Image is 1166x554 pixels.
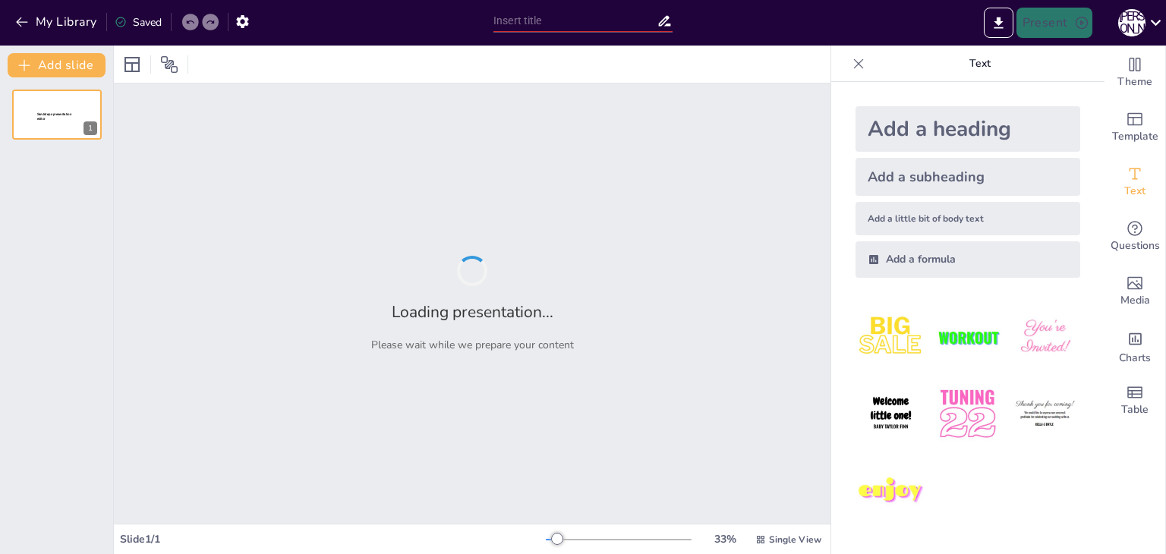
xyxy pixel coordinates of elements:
[932,379,1003,449] img: 5.jpeg
[1016,8,1092,38] button: Present
[932,302,1003,373] img: 2.jpeg
[1111,238,1160,254] span: Questions
[1124,183,1146,200] span: Text
[1010,302,1080,373] img: 3.jpeg
[1105,46,1165,100] div: Change the overall theme
[371,338,574,352] p: Please wait while we prepare your content
[1118,8,1146,38] button: М [PERSON_NAME]
[1112,128,1158,145] span: Template
[392,301,553,323] h2: Loading presentation...
[1105,100,1165,155] div: Add ready made slides
[1105,373,1165,428] div: Add a table
[1105,319,1165,373] div: Add charts and graphs
[707,532,743,546] div: 33 %
[856,456,926,527] img: 7.jpeg
[11,10,103,34] button: My Library
[160,55,178,74] span: Position
[1121,401,1149,418] span: Table
[856,158,1080,196] div: Add a subheading
[1010,379,1080,449] img: 6.jpeg
[1105,264,1165,319] div: Add images, graphics, shapes or video
[1105,155,1165,209] div: Add text boxes
[856,379,926,449] img: 4.jpeg
[856,106,1080,152] div: Add a heading
[1119,350,1151,367] span: Charts
[493,10,657,32] input: Insert title
[8,53,106,77] button: Add slide
[37,112,71,121] span: Sendsteps presentation editor
[1117,74,1152,90] span: Theme
[984,8,1013,38] button: Export to PowerPoint
[120,532,546,546] div: Slide 1 / 1
[856,302,926,373] img: 1.jpeg
[856,241,1080,278] div: Add a formula
[1118,9,1146,36] div: М [PERSON_NAME]
[1105,209,1165,264] div: Get real-time input from your audience
[84,121,97,135] div: 1
[871,46,1089,82] p: Text
[120,52,144,77] div: Layout
[856,202,1080,235] div: Add a little bit of body text
[769,534,821,546] span: Single View
[115,15,162,30] div: Saved
[12,90,102,140] div: 1
[1120,292,1150,309] span: Media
